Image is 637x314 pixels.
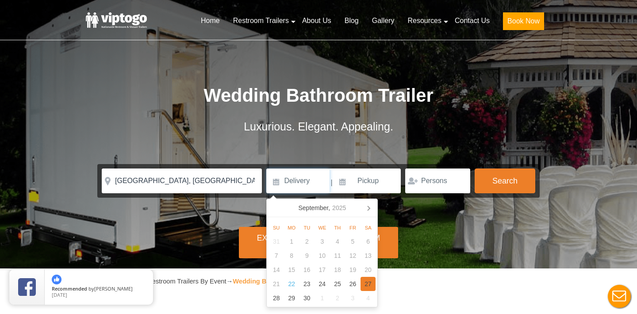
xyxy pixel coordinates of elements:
div: 1 [284,234,299,249]
div: 4 [361,291,376,305]
div: 12 [345,249,361,263]
a: About Us [295,11,338,31]
span: [PERSON_NAME] [94,285,133,292]
img: Review Rating [18,278,36,296]
div: Th [330,222,345,233]
a: Gallery [365,11,401,31]
div: Explore Wedding Bathroom Trailer [239,227,398,258]
div: 15 [284,263,299,277]
div: 16 [299,263,315,277]
div: 29 [284,291,299,305]
div: 8 [284,249,299,263]
div: Fr [345,222,361,233]
a: Book Now [496,11,551,35]
a: Resources [401,11,448,31]
div: 30 [299,291,315,305]
div: 17 [315,263,330,277]
a: Blog [338,11,365,31]
img: thumbs up icon [52,275,61,284]
div: 3 [345,291,361,305]
div: Mo [284,222,299,233]
input: Persons [405,168,470,193]
span: Wedding Bathroom Trailer [203,85,433,106]
div: Tu [299,222,315,233]
div: 5 [345,234,361,249]
div: We [315,222,330,233]
div: 2 [299,234,315,249]
div: 6 [361,234,376,249]
div: Sa [361,222,376,233]
div: 31 [269,234,284,249]
div: 9 [299,249,315,263]
button: Live Chat [602,279,637,314]
div: 25 [330,277,345,291]
input: Where do you need your trailer? [102,168,262,193]
a: Contact Us [448,11,496,31]
div: 11 [330,249,345,263]
span: Recommended [52,285,87,292]
div: September, [295,201,350,215]
div: 24 [315,277,330,291]
div: 23 [299,277,315,291]
div: Su [269,222,284,233]
span: → → → [66,278,314,285]
div: 19 [345,263,361,277]
div: 1 [315,291,330,305]
a: Home [194,11,226,31]
span: [DATE] [52,291,67,298]
div: 26 [345,277,361,291]
div: 27 [361,277,376,291]
i: 2025 [332,203,346,213]
span: Luxurious. Elegant. Appealing. [244,120,393,133]
div: 21 [269,277,284,291]
div: 3 [315,234,330,249]
div: 10 [315,249,330,263]
div: 4 [330,234,345,249]
input: Delivery [266,168,330,193]
div: 14 [269,263,284,277]
a: Restroom Trailers [226,11,295,31]
div: 13 [361,249,376,263]
div: 2 [330,291,345,305]
div: 18 [330,263,345,277]
span: | [331,168,333,197]
div: 20 [361,263,376,277]
strong: Wedding Bathroom Trailer [233,278,314,285]
div: 28 [269,291,284,305]
div: 22 [284,277,299,291]
a: Restroom Trailers By Event [147,278,226,285]
input: Pickup [334,168,401,193]
button: Search [475,168,535,193]
div: 7 [269,249,284,263]
span: by [52,286,146,292]
button: Book Now [503,12,544,30]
